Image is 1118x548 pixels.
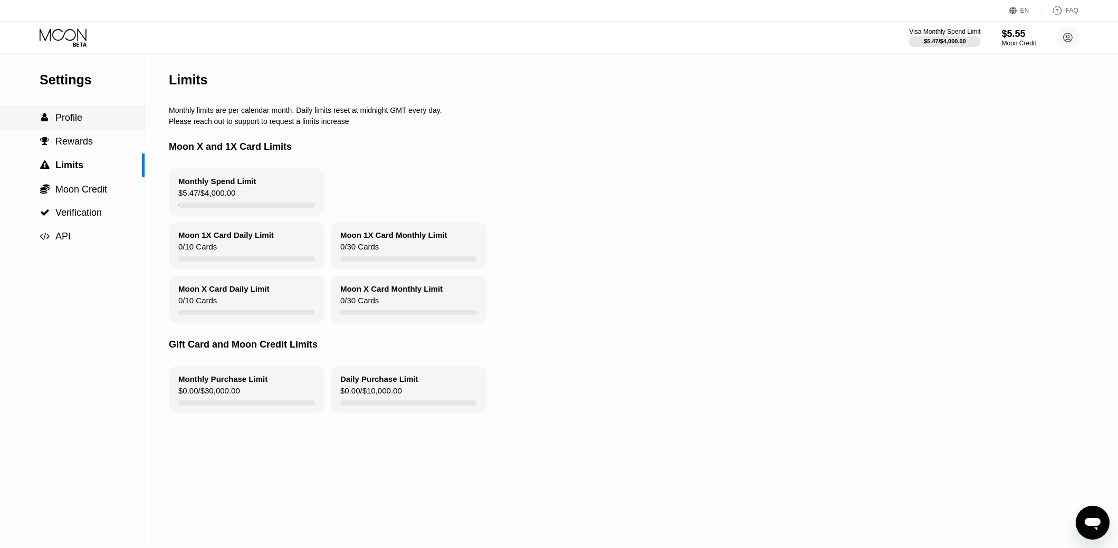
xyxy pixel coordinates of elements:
[55,184,107,195] span: Moon Credit
[340,230,447,239] div: Moon 1X Card Monthly Limit
[178,284,270,293] div: Moon X Card Daily Limit
[178,386,240,400] div: $0.00 / $30,000.00
[178,230,274,239] div: Moon 1X Card Daily Limit
[909,28,980,35] div: Visa Monthly Spend Limit
[340,284,443,293] div: Moon X Card Monthly Limit
[178,177,256,186] div: Monthly Spend Limit
[55,136,93,147] span: Rewards
[1041,5,1078,16] div: FAQ
[1002,40,1036,47] div: Moon Credit
[178,188,235,203] div: $5.47 / $4,000.00
[41,137,50,146] span: 
[340,386,402,400] div: $0.00 / $10,000.00
[1066,7,1078,14] div: FAQ
[1002,28,1036,47] div: $5.55Moon Credit
[55,207,102,218] span: Verification
[169,126,1063,168] div: Moon X and 1X Card Limits
[340,374,418,383] div: Daily Purchase Limit
[909,28,980,47] div: Visa Monthly Spend Limit$5.47/$4,000.00
[169,72,208,88] div: Limits
[42,113,49,122] span: 
[40,72,145,88] div: Settings
[178,242,217,256] div: 0 / 10 Cards
[340,242,379,256] div: 0 / 30 Cards
[55,160,83,170] span: Limits
[1009,5,1041,16] div: EN
[178,374,267,383] div: Monthly Purchase Limit
[1002,28,1036,40] div: $5.55
[55,112,82,123] span: Profile
[40,137,50,146] div: 
[178,296,217,310] div: 0 / 10 Cards
[40,208,50,217] span: 
[340,296,379,310] div: 0 / 30 Cards
[924,38,966,44] div: $5.47 / $4,000.00
[169,323,1063,366] div: Gift Card and Moon Credit Limits
[40,184,50,194] span: 
[1076,506,1110,540] iframe: Button to launch messaging window
[55,231,71,242] span: API
[169,117,1063,126] div: Please reach out to support to request a limits increase
[169,106,1063,114] div: Monthly limits are per calendar month. Daily limits reset at midnight GMT every day.
[1020,7,1029,14] div: EN
[40,160,50,170] span: 
[40,113,50,122] div: 
[40,232,50,241] span: 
